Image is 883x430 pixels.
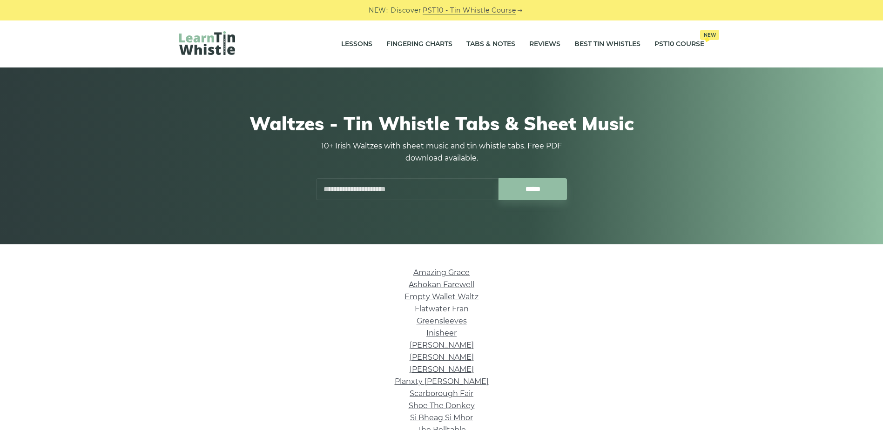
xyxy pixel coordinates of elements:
a: Fingering Charts [386,33,452,56]
a: Tabs & Notes [466,33,515,56]
a: Amazing Grace [413,268,470,277]
a: Greensleeves [417,316,467,325]
h1: Waltzes - Tin Whistle Tabs & Sheet Music [179,112,704,134]
a: Best Tin Whistles [574,33,640,56]
a: Flatwater Fran [415,304,469,313]
a: [PERSON_NAME] [410,353,474,362]
a: Scarborough Fair [410,389,473,398]
span: New [700,30,719,40]
a: Ashokan Farewell [409,280,474,289]
a: [PERSON_NAME] [410,341,474,349]
a: Empty Wallet Waltz [404,292,479,301]
a: Planxty [PERSON_NAME] [395,377,489,386]
a: Si­ Bheag Si­ Mhor [410,413,473,422]
a: PST10 CourseNew [654,33,704,56]
p: 10+ Irish Waltzes with sheet music and tin whistle tabs. Free PDF download available. [316,140,567,164]
a: Inisheer [426,329,457,337]
a: Lessons [341,33,372,56]
img: LearnTinWhistle.com [179,31,235,55]
a: [PERSON_NAME] [410,365,474,374]
a: Reviews [529,33,560,56]
a: Shoe The Donkey [409,401,475,410]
